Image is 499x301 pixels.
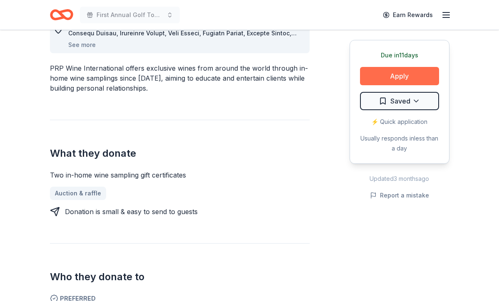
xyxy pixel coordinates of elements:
[370,190,429,200] button: Report a mistake
[68,40,96,50] button: See more
[65,207,198,217] div: Donation is small & easy to send to guests
[97,10,163,20] span: First Annual Golf Tournament and Evening Celebration
[50,147,310,160] h2: What they donate
[50,5,73,25] a: Home
[378,7,438,22] a: Earn Rewards
[360,117,439,127] div: ⚡️ Quick application
[50,63,310,93] div: PRP Wine International offers exclusive wines from around the world through in-home wine sampling...
[50,270,310,284] h2: Who they donate to
[390,96,410,106] span: Saved
[50,187,106,200] a: Auction & raffle
[50,170,310,180] div: Two in-home wine sampling gift certificates
[360,92,439,110] button: Saved
[360,67,439,85] button: Apply
[350,174,449,184] div: Updated 3 months ago
[360,50,439,60] div: Due in 11 days
[360,133,439,153] div: Usually responds in less than a day
[80,7,180,23] button: First Annual Golf Tournament and Evening Celebration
